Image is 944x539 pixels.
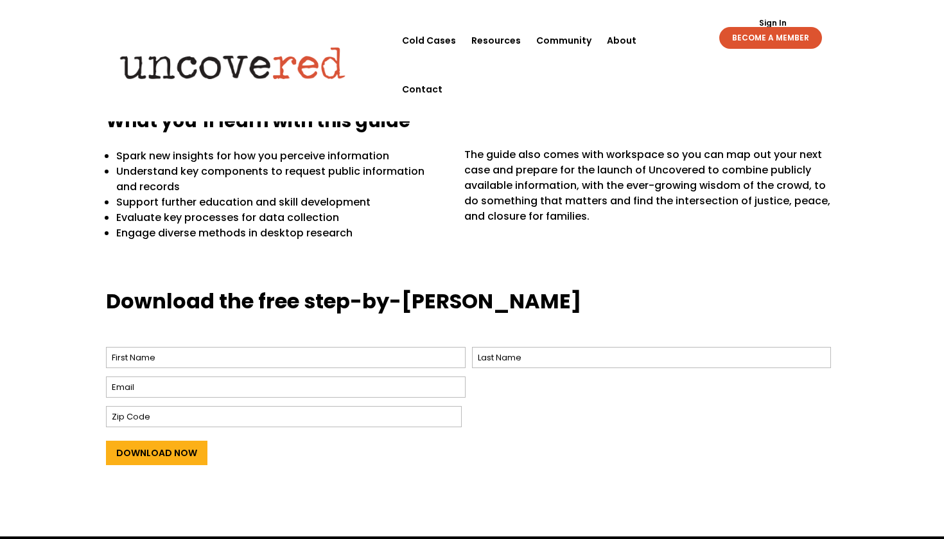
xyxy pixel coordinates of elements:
a: About [607,16,636,65]
a: Contact [402,65,442,114]
p: Evaluate key processes for data collection [116,210,446,225]
input: Zip Code [106,406,462,427]
img: Uncovered logo [109,38,356,88]
p: Engage diverse methods in desktop research [116,225,446,241]
a: Cold Cases [402,16,456,65]
p: Support further education and skill development [116,195,446,210]
input: Last Name [472,347,832,368]
a: BECOME A MEMBER [719,27,822,49]
input: First Name [106,347,466,368]
span: The guide also comes with workspace so you can map out your next case and prepare for the launch ... [464,147,830,224]
a: Community [536,16,591,65]
h3: Download the free step-by-[PERSON_NAME] [106,287,838,323]
input: Email [106,376,466,398]
h4: What you’ll learn with this guide [106,109,838,140]
a: Sign In [752,19,794,27]
p: Spark new insights for how you perceive information [116,148,446,164]
p: Understand key components to request public information and records [116,164,446,195]
input: Download Now [106,441,207,465]
a: Resources [471,16,521,65]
